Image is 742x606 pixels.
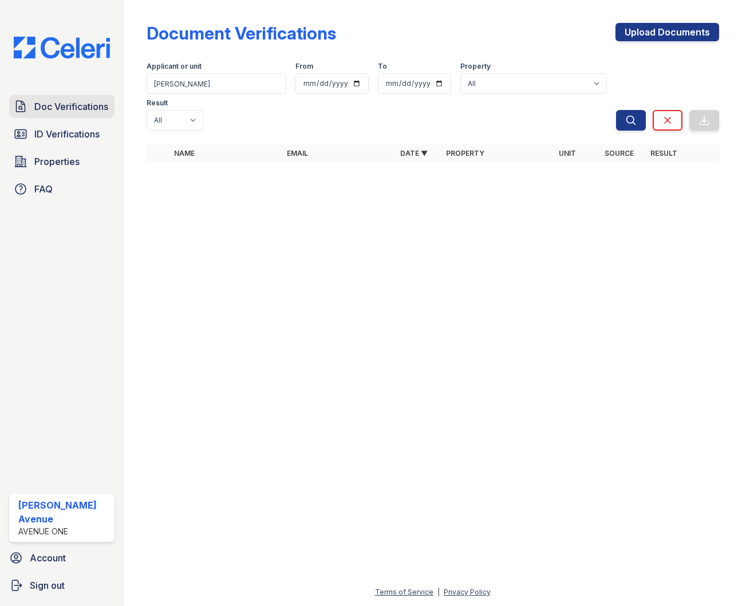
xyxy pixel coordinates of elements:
a: Email [287,149,308,158]
a: Terms of Service [375,588,433,596]
div: | [437,588,440,596]
a: Properties [9,150,115,173]
div: Avenue One [18,526,110,537]
span: Account [30,551,66,565]
span: Sign out [30,579,65,592]
a: Privacy Policy [444,588,491,596]
div: [PERSON_NAME] Avenue [18,498,110,526]
a: Name [174,149,195,158]
div: Document Verifications [147,23,336,44]
a: Account [5,546,119,569]
a: FAQ [9,178,115,200]
a: Result [650,149,677,158]
a: Upload Documents [615,23,719,41]
label: To [378,62,387,71]
a: Unit [559,149,576,158]
span: FAQ [34,182,53,196]
label: Applicant or unit [147,62,202,71]
a: Sign out [5,574,119,597]
input: Search by name, email, or unit number [147,73,286,94]
a: Date ▼ [400,149,428,158]
span: ID Verifications [34,127,100,141]
label: Result [147,99,168,108]
span: Doc Verifications [34,100,108,113]
a: ID Verifications [9,123,115,145]
a: Source [605,149,634,158]
a: Property [446,149,484,158]
span: Properties [34,155,80,168]
a: Doc Verifications [9,95,115,118]
label: From [295,62,313,71]
label: Property [460,62,491,71]
img: CE_Logo_Blue-a8612792a0a2168367f1c8372b55b34899dd931a85d93a1a3d3e32e68fde9ad4.png [5,37,119,58]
